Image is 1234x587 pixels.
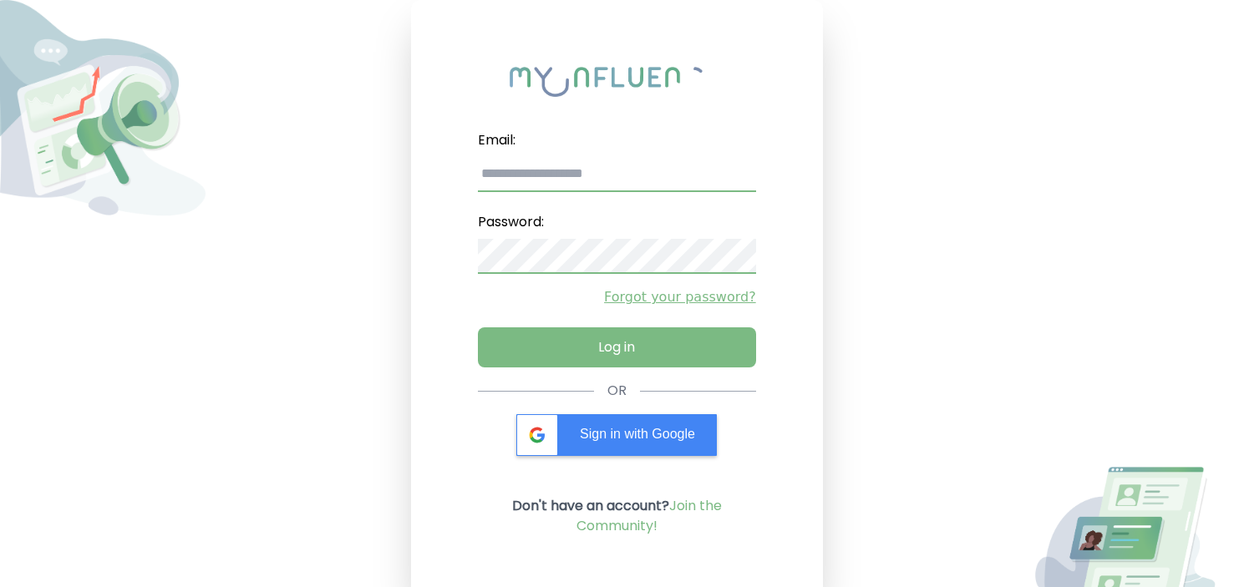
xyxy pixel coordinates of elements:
p: Don't have an account? [478,496,755,536]
a: Forgot your password? [478,287,755,307]
span: Sign in with Google [580,427,695,441]
button: Log in [478,327,755,367]
label: Email: [478,124,755,157]
div: Sign in with Google [516,414,717,456]
label: Password: [478,205,755,239]
img: My Influency [510,67,724,97]
a: Join the Community! [576,496,722,535]
div: OR [607,381,627,401]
